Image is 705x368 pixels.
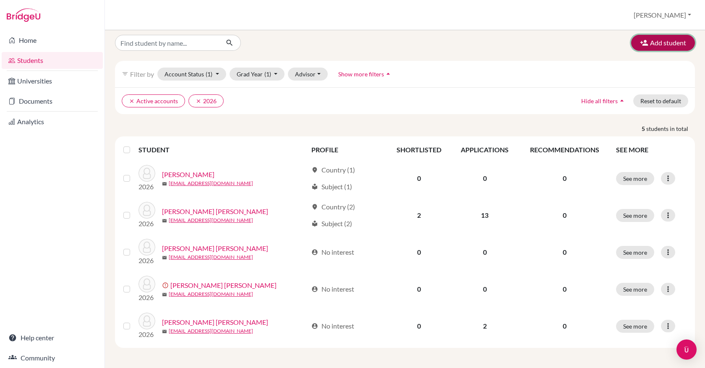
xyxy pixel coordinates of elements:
[7,8,40,22] img: Bridge-U
[311,182,352,192] div: Subject (1)
[130,70,154,78] span: Filter by
[311,321,354,331] div: No interest
[162,181,167,186] span: mail
[306,140,387,160] th: PROFILE
[311,219,352,229] div: Subject (2)
[138,256,155,266] p: 2026
[631,35,695,51] button: Add student
[311,323,318,329] span: account_circle
[162,255,167,260] span: mail
[162,329,167,334] span: mail
[162,243,268,253] a: [PERSON_NAME] [PERSON_NAME]
[2,52,103,69] a: Students
[642,124,646,133] strong: 5
[169,217,253,224] a: [EMAIL_ADDRESS][DOMAIN_NAME]
[331,68,399,81] button: Show more filtersarrow_drop_up
[2,93,103,110] a: Documents
[2,32,103,49] a: Home
[122,94,185,107] button: clearActive accounts
[311,202,355,212] div: Country (2)
[387,160,451,197] td: 0
[574,94,633,107] button: Hide all filtersarrow_drop_up
[2,350,103,366] a: Community
[138,165,155,182] img: Chedraui González, Shadya
[581,97,618,104] span: Hide all filters
[138,219,155,229] p: 2026
[169,327,253,335] a: [EMAIL_ADDRESS][DOMAIN_NAME]
[311,165,355,175] div: Country (1)
[264,70,271,78] span: (1)
[646,124,695,133] span: students in total
[230,68,285,81] button: Grad Year(1)
[451,140,519,160] th: APPLICATIONS
[288,68,328,81] button: Advisor
[162,206,268,217] a: [PERSON_NAME] [PERSON_NAME]
[206,70,212,78] span: (1)
[616,209,654,222] button: See more
[387,234,451,271] td: 0
[311,249,318,256] span: account_circle
[387,197,451,234] td: 2
[311,167,318,173] span: location_on
[387,308,451,345] td: 0
[611,140,692,160] th: SEE MORE
[162,282,170,289] span: error_outline
[451,234,519,271] td: 0
[138,329,155,339] p: 2026
[616,320,654,333] button: See more
[2,329,103,346] a: Help center
[169,290,253,298] a: [EMAIL_ADDRESS][DOMAIN_NAME]
[162,170,214,180] a: [PERSON_NAME]
[524,284,606,294] p: 0
[157,68,226,81] button: Account Status(1)
[138,140,306,160] th: STUDENT
[2,113,103,130] a: Analytics
[676,339,697,360] div: Open Intercom Messenger
[451,160,519,197] td: 0
[524,247,606,257] p: 0
[2,73,103,89] a: Universities
[162,317,268,327] a: [PERSON_NAME] [PERSON_NAME]
[633,94,688,107] button: Reset to default
[188,94,224,107] button: clear2026
[129,98,135,104] i: clear
[311,284,354,294] div: No interest
[387,140,451,160] th: SHORTLISTED
[162,218,167,223] span: mail
[138,276,155,292] img: Salazar Chinchilla, Karen
[311,286,318,292] span: account_circle
[519,140,611,160] th: RECOMMENDATIONS
[338,70,384,78] span: Show more filters
[138,292,155,303] p: 2026
[616,246,654,259] button: See more
[196,98,201,104] i: clear
[524,210,606,220] p: 0
[311,247,354,257] div: No interest
[311,204,318,210] span: location_on
[169,180,253,187] a: [EMAIL_ADDRESS][DOMAIN_NAME]
[169,253,253,261] a: [EMAIL_ADDRESS][DOMAIN_NAME]
[138,202,155,219] img: Gutierrez Angulo, Andrea
[451,197,519,234] td: 13
[524,321,606,331] p: 0
[618,97,626,105] i: arrow_drop_up
[138,239,155,256] img: Ripoll Arjona, Luciana
[384,70,392,78] i: arrow_drop_up
[170,280,277,290] a: [PERSON_NAME] [PERSON_NAME]
[138,313,155,329] img: Torres Barros, Samantha
[387,271,451,308] td: 0
[616,172,654,185] button: See more
[451,308,519,345] td: 2
[616,283,654,296] button: See more
[162,292,167,297] span: mail
[451,271,519,308] td: 0
[311,183,318,190] span: local_library
[122,70,128,77] i: filter_list
[524,173,606,183] p: 0
[115,35,219,51] input: Find student by name...
[138,182,155,192] p: 2026
[311,220,318,227] span: local_library
[630,7,695,23] button: [PERSON_NAME]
